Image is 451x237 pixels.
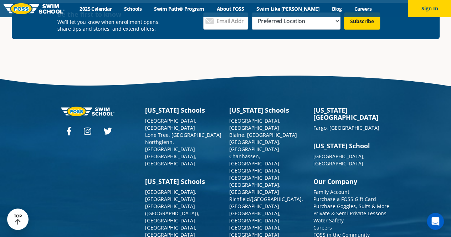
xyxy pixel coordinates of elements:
p: We’ll let you know when enrollment opens, share tips and stories, and extend offers: [57,19,165,32]
a: Purchase a FOSS Gift Card [313,196,376,202]
a: [GEOGRAPHIC_DATA], [GEOGRAPHIC_DATA] [229,210,281,224]
div: TOP [14,214,22,225]
a: [GEOGRAPHIC_DATA], [GEOGRAPHIC_DATA] [229,139,281,153]
a: Family Account [313,189,349,195]
a: [GEOGRAPHIC_DATA], [GEOGRAPHIC_DATA] [145,189,196,202]
a: Northglenn, [GEOGRAPHIC_DATA] [145,139,195,153]
h3: [US_STATE] Schools [145,178,222,185]
img: Foss-logo-horizontal-white.svg [61,107,114,116]
a: Careers [348,5,378,12]
a: [GEOGRAPHIC_DATA], [GEOGRAPHIC_DATA] [145,117,196,131]
img: FOSS Swim School Logo [4,3,65,14]
h3: [US_STATE] School [313,142,390,149]
a: Lone Tree, [GEOGRAPHIC_DATA] [145,132,221,138]
a: [GEOGRAPHIC_DATA], [GEOGRAPHIC_DATA] [229,181,281,195]
a: [GEOGRAPHIC_DATA], [GEOGRAPHIC_DATA] [313,153,365,167]
a: 2025 Calendar [73,5,118,12]
a: Chanhassen, [GEOGRAPHIC_DATA] [229,153,279,167]
h3: [US_STATE] Schools [229,107,306,114]
a: [GEOGRAPHIC_DATA], [GEOGRAPHIC_DATA] [229,117,281,131]
h3: [US_STATE][GEOGRAPHIC_DATA] [313,107,390,121]
h3: [US_STATE] Schools [145,107,222,114]
a: About FOSS [210,5,250,12]
a: Purchase Goggles, Suits & More [313,203,389,210]
a: Swim Path® Program [148,5,210,12]
a: Blog [326,5,348,12]
iframe: Intercom live chat [427,213,444,230]
a: Blaine, [GEOGRAPHIC_DATA] [229,132,297,138]
a: [GEOGRAPHIC_DATA], [GEOGRAPHIC_DATA] [145,153,196,167]
a: Swim Like [PERSON_NAME] [250,5,326,12]
input: Subscribe [344,12,380,30]
h3: Our Company [313,178,390,185]
input: Email Address [203,12,248,30]
a: Richfield/[GEOGRAPHIC_DATA], [GEOGRAPHIC_DATA] [229,196,303,210]
a: Fargo, [GEOGRAPHIC_DATA] [313,124,379,131]
a: Schools [118,5,148,12]
a: Water Safety [313,217,344,224]
a: [GEOGRAPHIC_DATA], [GEOGRAPHIC_DATA] [229,167,281,181]
a: Private & Semi-Private Lessons [313,210,386,217]
a: Careers [313,224,332,231]
a: [GEOGRAPHIC_DATA] ([GEOGRAPHIC_DATA]), [GEOGRAPHIC_DATA] [145,203,199,224]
